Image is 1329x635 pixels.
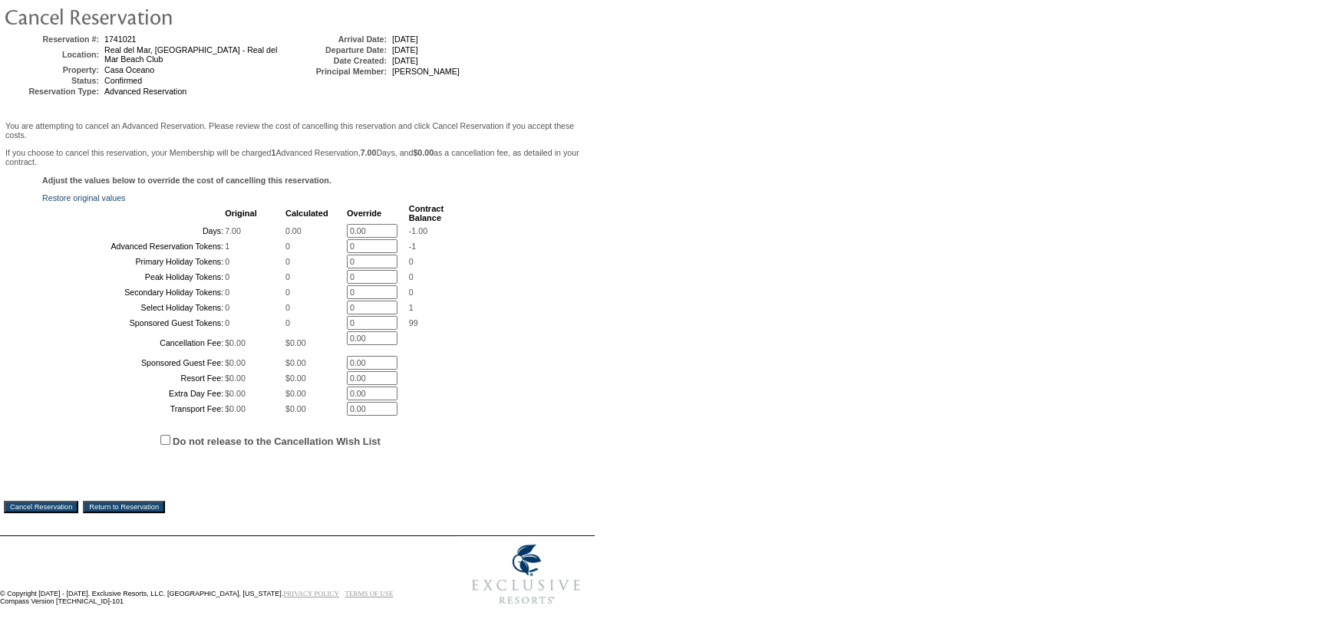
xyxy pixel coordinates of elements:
b: Calculated [285,209,328,218]
span: 0 [225,257,229,266]
b: 1 [272,148,276,157]
span: Casa Oceano [104,65,154,74]
td: Extra Day Fee: [44,387,223,400]
span: 0 [285,242,290,251]
span: [DATE] [392,35,418,44]
td: Reservation #: [7,35,99,44]
input: Cancel Reservation [4,501,78,513]
input: Return to Reservation [83,501,165,513]
span: $0.00 [225,373,246,383]
b: Original [225,209,257,218]
b: Contract Balance [409,204,444,222]
td: Cancellation Fee: [44,331,223,354]
label: Do not release to the Cancellation Wish List [173,436,381,447]
td: Days: [44,224,223,238]
span: $0.00 [225,404,246,413]
td: Status: [7,76,99,85]
td: Principal Member: [295,67,387,76]
span: 0 [285,272,290,281]
span: 0 [285,318,290,327]
span: $0.00 [225,389,246,398]
td: Location: [7,45,99,64]
b: $0.00 [413,148,434,157]
td: Sponsored Guest Tokens: [44,316,223,330]
span: 0 [409,288,414,297]
span: $0.00 [285,404,306,413]
b: Adjust the values below to override the cost of cancelling this reservation. [42,176,331,185]
span: 0 [409,272,414,281]
span: [DATE] [392,45,418,54]
b: 7.00 [361,148,377,157]
span: 0 [285,303,290,312]
a: Restore original values [42,193,125,202]
td: Transport Fee: [44,402,223,416]
span: $0.00 [285,373,306,383]
td: Sponsored Guest Fee: [44,356,223,370]
span: 0 [225,288,229,297]
span: [PERSON_NAME] [392,67,460,76]
span: -1.00 [409,226,427,235]
span: Advanced Reservation [104,87,186,96]
td: Secondary Holiday Tokens: [44,285,223,299]
span: $0.00 [225,338,246,347]
span: $0.00 [285,358,306,367]
td: Resort Fee: [44,371,223,385]
td: Arrival Date: [295,35,387,44]
span: [DATE] [392,56,418,65]
span: $0.00 [225,358,246,367]
p: If you choose to cancel this reservation, your Membership will be charged Advanced Reservation, D... [5,148,589,166]
td: Departure Date: [295,45,387,54]
span: 0 [225,303,229,312]
a: TERMS OF USE [345,590,394,597]
td: Peak Holiday Tokens: [44,270,223,284]
span: $0.00 [285,389,306,398]
span: Real del Mar, [GEOGRAPHIC_DATA] - Real del Mar Beach Club [104,45,277,64]
td: Select Holiday Tokens: [44,301,223,314]
a: PRIVACY POLICY [283,590,339,597]
span: 7.00 [225,226,241,235]
b: Override [347,209,381,218]
span: 1741021 [104,35,137,44]
img: Exclusive Resorts [457,536,595,613]
span: 0 [225,272,229,281]
span: 1 [225,242,229,251]
span: -1 [409,242,416,251]
span: 0.00 [285,226,302,235]
td: Reservation Type: [7,87,99,96]
td: Advanced Reservation Tokens: [44,239,223,253]
td: Primary Holiday Tokens: [44,255,223,268]
span: 99 [409,318,418,327]
span: Confirmed [104,76,142,85]
img: pgTtlCancelRes.gif [4,1,311,31]
td: Property: [7,65,99,74]
span: 0 [225,318,229,327]
span: $0.00 [285,338,306,347]
td: Date Created: [295,56,387,65]
span: 0 [285,288,290,297]
p: You are attempting to cancel an Advanced Reservation. Please review the cost of cancelling this r... [5,121,589,140]
span: 1 [409,303,414,312]
span: 0 [409,257,414,266]
span: 0 [285,257,290,266]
